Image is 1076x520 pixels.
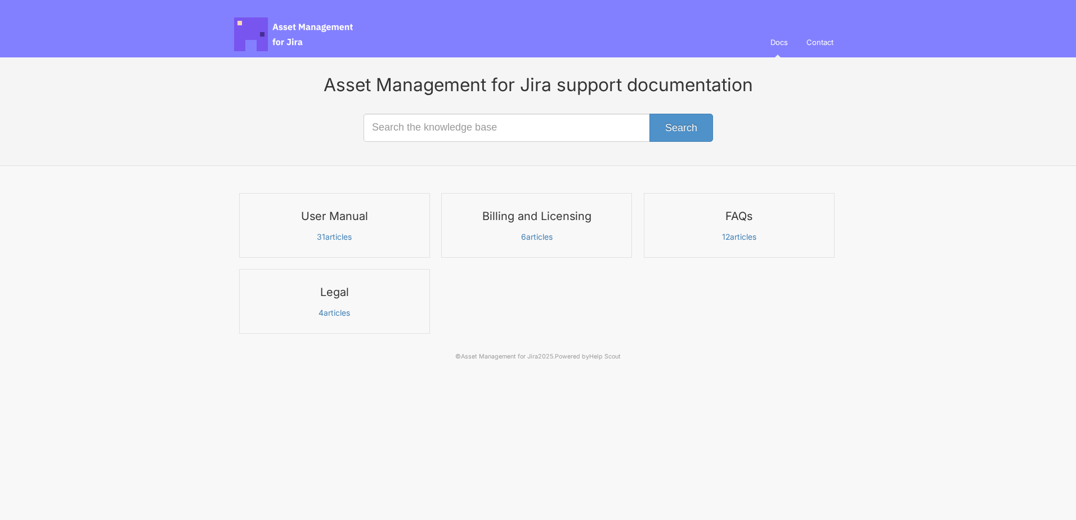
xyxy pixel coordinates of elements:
[319,232,326,241] span: 31
[665,122,697,133] span: Search
[320,308,325,317] span: 4
[234,352,842,362] p: © 2025.
[441,193,632,258] a: Billing and Licensing 6articles
[449,232,625,242] p: articles
[651,209,827,223] h3: FAQs
[234,17,355,51] span: Asset Management for Jira Docs
[522,232,527,241] span: 6
[246,285,423,299] h3: Legal
[246,209,423,223] h3: User Manual
[465,353,538,360] a: Asset Management for Jira
[554,353,616,360] span: Powered by
[449,209,625,223] h3: Billing and Licensing
[246,308,423,318] p: articles
[239,269,430,334] a: Legal 4articles
[246,232,423,242] p: articles
[799,27,842,57] a: Contact
[723,232,730,241] span: 12
[586,353,616,360] a: Help Scout
[644,193,835,258] a: FAQs 12articles
[764,27,797,57] a: Docs
[239,193,430,258] a: User Manual 31articles
[364,114,712,142] input: Search the knowledge base
[649,114,713,142] button: Search
[651,232,827,242] p: articles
